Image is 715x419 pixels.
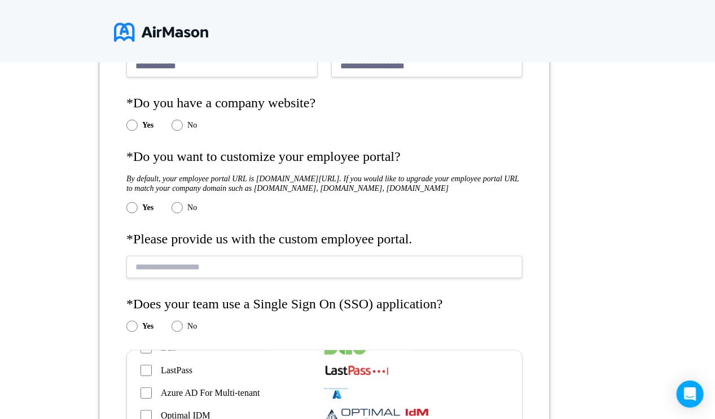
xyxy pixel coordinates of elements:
label: No [187,203,197,212]
label: No [187,121,197,130]
input: LastPass [141,365,152,376]
input: Azure AD For Multi-tenant [141,387,152,399]
label: Yes [142,322,153,331]
label: Yes [142,203,153,212]
h4: *Do you have a company website? [126,95,523,111]
img: LastPass [324,364,389,377]
span: Azure AD For Multi-tenant [161,388,260,398]
img: logo [114,18,208,46]
img: MS_ADMT [324,386,349,400]
label: No [187,322,197,331]
span: LastPass [161,365,192,376]
h4: *Do you want to customize your employee portal? [126,149,523,165]
label: Yes [142,121,153,130]
h4: *Does your team use a Single Sign On (SSO) application? [126,296,523,312]
h5: By default, your employee portal URL is [DOMAIN_NAME][URL]. If you would like to upgrade your emp... [126,174,523,193]
h4: *Please provide us with the custom employee portal. [126,232,523,247]
div: Open Intercom Messenger [677,381,704,408]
